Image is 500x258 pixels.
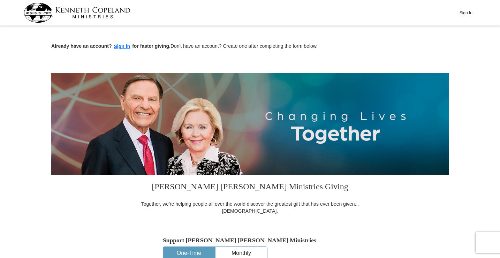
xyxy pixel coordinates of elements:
[51,43,171,49] strong: Already have an account? for faster giving.
[24,3,130,23] img: kcm-header-logo.svg
[137,175,363,200] h3: [PERSON_NAME] [PERSON_NAME] Ministries Giving
[112,43,132,51] button: Sign in
[137,200,363,214] div: Together, we're helping people all over the world discover the greatest gift that has ever been g...
[455,7,476,18] button: Sign In
[163,237,337,244] h5: Support [PERSON_NAME] [PERSON_NAME] Ministries
[51,43,449,51] p: Don't have an account? Create one after completing the form below.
